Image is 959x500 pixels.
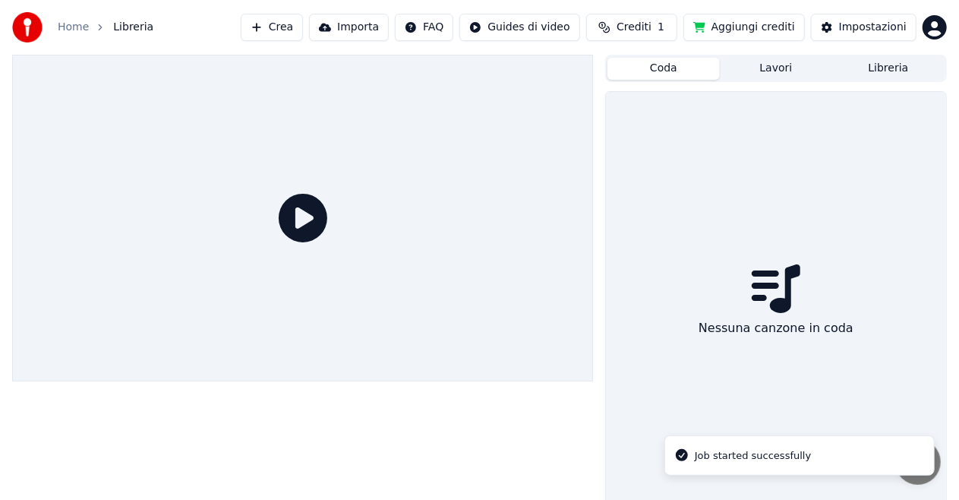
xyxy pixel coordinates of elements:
button: Crea [241,14,303,41]
button: Impostazioni [811,14,916,41]
button: Lavori [720,58,832,80]
button: FAQ [395,14,453,41]
button: Coda [607,58,720,80]
span: Libreria [113,20,153,35]
img: youka [12,12,43,43]
span: 1 [658,20,664,35]
span: Crediti [617,20,651,35]
nav: breadcrumb [58,20,153,35]
button: Crediti1 [586,14,677,41]
div: Nessuna canzone in coda [692,313,860,343]
div: Job started successfully [695,448,811,464]
a: Home [58,20,89,35]
button: Importa [309,14,389,41]
button: Libreria [832,58,945,80]
div: Impostazioni [839,20,907,35]
button: Aggiungi crediti [683,14,805,41]
button: Guides di video [459,14,579,41]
